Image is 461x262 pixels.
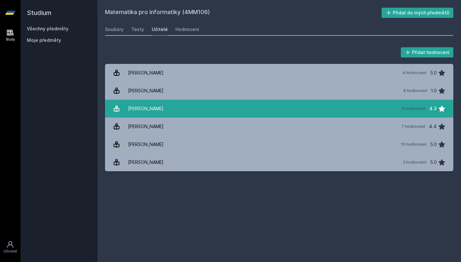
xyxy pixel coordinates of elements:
[105,8,382,18] h2: Matematika pro informatiky (4MM106)
[430,66,437,79] div: 5.0
[105,135,453,153] a: [PERSON_NAME] 10 hodnocení 5.0
[128,138,164,151] div: [PERSON_NAME]
[1,26,19,45] a: Study
[105,23,124,36] a: Soubory
[429,102,437,115] div: 4.3
[401,124,425,129] div: 7 hodnocení
[401,47,454,58] button: Přidat hodnocení
[131,26,144,33] div: Testy
[431,84,437,97] div: 1.0
[128,102,164,115] div: [PERSON_NAME]
[105,26,124,33] div: Soubory
[27,37,61,43] span: Moje předměty
[6,37,15,42] div: Study
[4,249,17,254] div: Uživatel
[128,66,164,79] div: [PERSON_NAME]
[128,84,164,97] div: [PERSON_NAME]
[429,120,437,133] div: 4.4
[105,64,453,82] a: [PERSON_NAME] 4 hodnocení 5.0
[152,23,168,36] a: Učitelé
[402,106,425,111] div: 6 hodnocení
[152,26,168,33] div: Učitelé
[430,138,437,151] div: 5.0
[382,8,454,18] button: Přidat do mých předmětů
[105,153,453,171] a: [PERSON_NAME] 2 hodnocení 5.0
[401,142,426,147] div: 10 hodnocení
[1,237,19,257] a: Uživatel
[402,70,426,75] div: 4 hodnocení
[403,160,426,165] div: 2 hodnocení
[175,26,199,33] div: Hodnocení
[403,88,427,93] div: 8 hodnocení
[105,82,453,100] a: [PERSON_NAME] 8 hodnocení 1.0
[131,23,144,36] a: Testy
[105,100,453,118] a: [PERSON_NAME] 6 hodnocení 4.3
[27,26,69,31] a: Všechny předměty
[128,156,164,169] div: [PERSON_NAME]
[175,23,199,36] a: Hodnocení
[105,118,453,135] a: [PERSON_NAME] 7 hodnocení 4.4
[128,120,164,133] div: [PERSON_NAME]
[430,156,437,169] div: 5.0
